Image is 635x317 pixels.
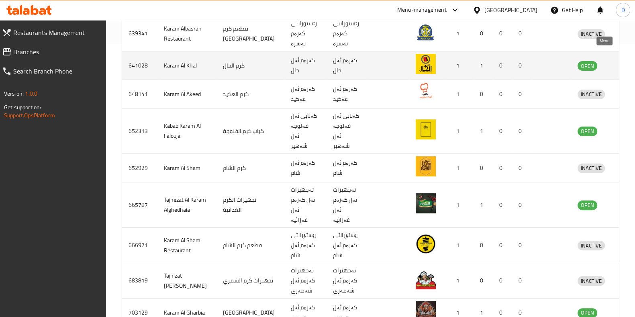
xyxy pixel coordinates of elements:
[216,228,284,263] td: مطعم كرم الشام
[122,108,157,154] td: 652313
[493,80,512,108] td: 0
[512,154,531,182] td: 0
[493,154,512,182] td: 0
[416,82,436,102] img: Karam Al Akeed
[445,16,474,51] td: 1
[578,200,597,210] div: OPEN
[122,182,157,228] td: 665787
[484,6,537,14] div: [GEOGRAPHIC_DATA]
[327,263,369,299] td: تەجهیزات کەرەم ئەل شەمەری
[493,182,512,228] td: 0
[416,269,436,289] img: Tajhizat Karam Alshamari
[493,16,512,51] td: 0
[216,51,284,80] td: كرم الخال
[327,51,369,80] td: کەرەم ئەل خال
[122,228,157,263] td: 666971
[512,263,531,299] td: 0
[157,51,216,80] td: Karam Al Khal
[512,182,531,228] td: 0
[4,102,41,112] span: Get support on:
[122,154,157,182] td: 652929
[157,108,216,154] td: Kabab Karam Al Falouja
[474,182,493,228] td: 1
[216,16,284,51] td: مطعم كرم [GEOGRAPHIC_DATA]
[445,154,474,182] td: 1
[397,5,447,15] div: Menu-management
[122,80,157,108] td: 648141
[493,108,512,154] td: 0
[4,110,55,121] a: Support.OpsPlatform
[416,193,436,213] img: Tajhezat Al Karam Alghedhaia
[474,108,493,154] td: 1
[327,16,369,51] td: رێستورانتی کەرەم بەسرە
[578,127,597,136] span: OPEN
[578,276,605,286] span: INACTIVE
[416,156,436,176] img: Karam Al Sham
[4,88,24,99] span: Version:
[157,263,216,299] td: Tajhizat [PERSON_NAME]
[216,80,284,108] td: كرم العكيد
[474,228,493,263] td: 0
[474,154,493,182] td: 0
[416,234,436,254] img: Karam Al Sham Restaurant
[493,228,512,263] td: 0
[578,29,605,39] span: INACTIVE
[327,108,369,154] td: کەبابی ئەل فەلوجە ئەل شەهیر
[122,263,157,299] td: 683819
[122,16,157,51] td: 639341
[512,16,531,51] td: 0
[157,182,216,228] td: Tajhezat Al Karam Alghedhaia
[327,154,369,182] td: کەرەم ئەل شام
[493,263,512,299] td: 0
[327,228,369,263] td: رێستۆرانتی کەرەم ئەل شام
[216,154,284,182] td: كرم الشام
[416,119,436,139] img: Kabab Karam Al Falouja
[25,88,37,99] span: 1.0.0
[474,16,493,51] td: 0
[445,108,474,154] td: 1
[284,16,327,51] td: رێستورانتی کەرەم بەسرە
[13,66,100,76] span: Search Branch Phone
[122,51,157,80] td: 641028
[157,228,216,263] td: Karam Al Sham Restaurant
[327,80,369,108] td: کەرەم ئەل عەکید
[474,51,493,80] td: 1
[13,28,100,37] span: Restaurants Management
[284,51,327,80] td: کەرەم ئەل خال
[512,228,531,263] td: 0
[216,263,284,299] td: تجهيزات كرم الشمري
[474,263,493,299] td: 0
[445,80,474,108] td: 1
[284,263,327,299] td: تەجهیزات کەرەم ئەل شەمەری
[578,164,605,173] span: INACTIVE
[474,80,493,108] td: 0
[284,80,327,108] td: کەرەم ئەل عەکید
[445,182,474,228] td: 1
[578,61,597,71] span: OPEN
[216,182,284,228] td: تجهيزات الكرم الغذائية
[493,51,512,80] td: 0
[512,80,531,108] td: 0
[157,16,216,51] td: Karam Albasrah Restaurant
[284,108,327,154] td: کەبابی ئەل فەلوجە ئەل شەهیر
[284,228,327,263] td: رێستۆرانتی کەرەم ئەل شام
[284,154,327,182] td: کەرەم ئەل شام
[284,182,327,228] td: تەجهیزات ئەل کەرەم ئەل غەزائیە
[445,228,474,263] td: 1
[216,108,284,154] td: كباب كرم الفلوجة
[13,47,100,57] span: Branches
[157,154,216,182] td: Karam Al Sham
[578,90,605,99] span: INACTIVE
[445,263,474,299] td: 1
[157,80,216,108] td: Karam Al Akeed
[578,241,605,250] span: INACTIVE
[416,22,436,42] img: Karam Albasrah Restaurant
[416,54,436,74] img: Karam Al Khal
